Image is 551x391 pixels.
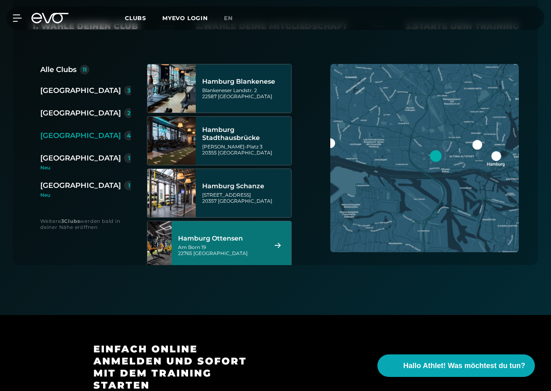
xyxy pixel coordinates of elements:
[162,14,208,22] a: MYEVO LOGIN
[40,64,77,75] div: Alle Clubs
[64,218,80,224] strong: Clubs
[40,193,134,198] div: Neu
[224,14,242,23] a: en
[202,87,289,99] div: Blankeneser Landstr. 2 22587 [GEOGRAPHIC_DATA]
[40,218,131,230] div: Weitere werden bald in deiner Nähe eröffnen
[128,155,130,161] div: 1
[40,152,121,164] div: [GEOGRAPHIC_DATA]
[125,14,162,22] a: Clubs
[61,218,64,224] strong: 3
[127,133,131,138] div: 4
[147,169,196,217] img: Hamburg Schanze
[83,67,87,72] div: 11
[127,110,130,116] div: 2
[128,183,130,188] div: 1
[202,144,289,156] div: [PERSON_NAME]-Platz 3 20355 [GEOGRAPHIC_DATA]
[125,14,146,22] span: Clubs
[147,64,196,113] img: Hamburg Blankenese
[377,354,535,377] button: Hallo Athlet! Was möchtest du tun?
[40,180,121,191] div: [GEOGRAPHIC_DATA]
[202,182,289,190] div: Hamburg Schanze
[40,130,121,141] div: [GEOGRAPHIC_DATA]
[40,165,140,170] div: Neu
[127,88,130,93] div: 3
[178,235,265,243] div: Hamburg Ottensen
[202,126,289,142] div: Hamburg Stadthausbrücke
[147,117,196,165] img: Hamburg Stadthausbrücke
[40,107,121,119] div: [GEOGRAPHIC_DATA]
[202,78,289,86] div: Hamburg Blankenese
[202,192,289,204] div: [STREET_ADDRESS] 20357 [GEOGRAPHIC_DATA]
[403,360,525,371] span: Hallo Athlet! Was möchtest du tun?
[178,244,265,256] div: Am Born 19 22765 [GEOGRAPHIC_DATA]
[135,221,184,270] img: Hamburg Ottensen
[40,85,121,96] div: [GEOGRAPHIC_DATA]
[330,64,519,252] img: map
[224,14,233,22] span: en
